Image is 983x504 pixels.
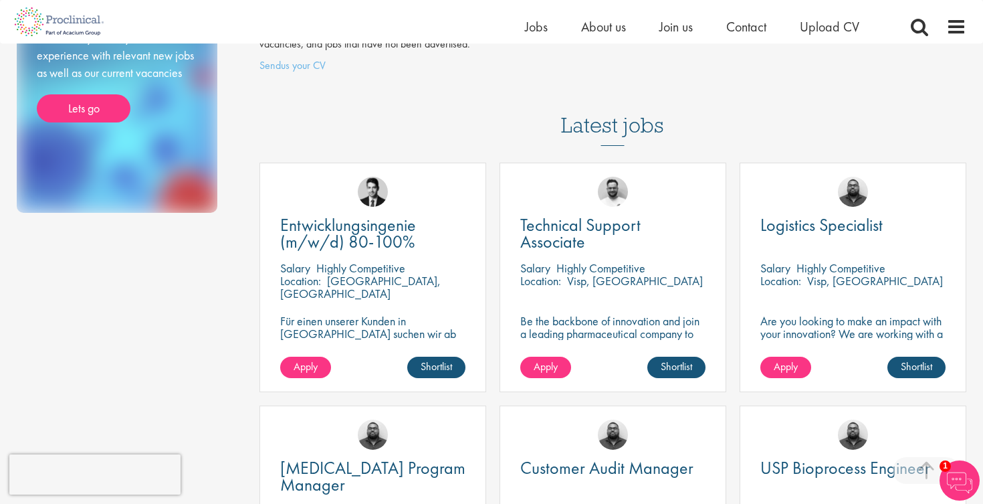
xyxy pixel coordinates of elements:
[280,273,441,301] p: [GEOGRAPHIC_DATA], [GEOGRAPHIC_DATA]
[280,273,321,288] span: Location:
[280,260,310,276] span: Salary
[807,273,943,288] p: Visp, [GEOGRAPHIC_DATA]
[726,18,766,35] a: Contact
[280,456,465,496] span: [MEDICAL_DATA] Program Manager
[940,460,951,472] span: 1
[647,357,705,378] a: Shortlist
[294,359,318,373] span: Apply
[760,260,790,276] span: Salary
[520,273,561,288] span: Location:
[556,260,645,276] p: Highly Competitive
[9,454,181,495] iframe: reCAPTCHA
[760,214,883,236] span: Logistics Specialist
[887,357,946,378] a: Shortlist
[796,260,885,276] p: Highly Competitive
[659,18,693,35] a: Join us
[520,456,693,479] span: Customer Audit Manager
[358,420,388,450] img: Ashley Bennett
[581,18,626,35] a: About us
[520,214,641,253] span: Technical Support Associate
[280,217,465,250] a: Entwicklungsingenie (m/w/d) 80-100%
[520,357,571,378] a: Apply
[280,460,465,493] a: [MEDICAL_DATA] Program Manager
[838,177,868,207] img: Ashley Bennett
[525,18,548,35] a: Jobs
[567,273,703,288] p: Visp, [GEOGRAPHIC_DATA]
[520,460,705,477] a: Customer Audit Manager
[561,80,664,146] h3: Latest jobs
[760,357,811,378] a: Apply
[940,460,980,501] img: Chatbot
[37,13,197,123] div: Send Proclinical your cv now! We will instantly match your skills & experience with relevant new ...
[358,177,388,207] img: Thomas Wenig
[280,315,465,378] p: Für einen unserer Kunden in [GEOGRAPHIC_DATA] suchen wir ab sofort einen Entwicklungsingenieur Ku...
[407,357,465,378] a: Shortlist
[760,273,801,288] span: Location:
[37,94,130,122] a: Lets go
[838,420,868,450] img: Ashley Bennett
[520,260,550,276] span: Salary
[520,217,705,250] a: Technical Support Associate
[800,18,859,35] a: Upload CV
[280,214,416,253] span: Entwicklungsingenie (m/w/d) 80-100%
[760,217,946,234] a: Logistics Specialist
[259,58,326,72] a: Sendus your CV
[520,315,705,365] p: Be the backbone of innovation and join a leading pharmaceutical company to help keep life-changin...
[774,359,798,373] span: Apply
[280,357,331,378] a: Apply
[760,315,946,378] p: Are you looking to make an impact with your innovation? We are working with a well-established ph...
[760,460,946,477] a: USP Bioprocess Engineer
[534,359,558,373] span: Apply
[598,420,628,450] img: Ashley Bennett
[760,456,930,479] span: USP Bioprocess Engineer
[316,260,405,276] p: Highly Competitive
[598,177,628,207] img: Emile De Beer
